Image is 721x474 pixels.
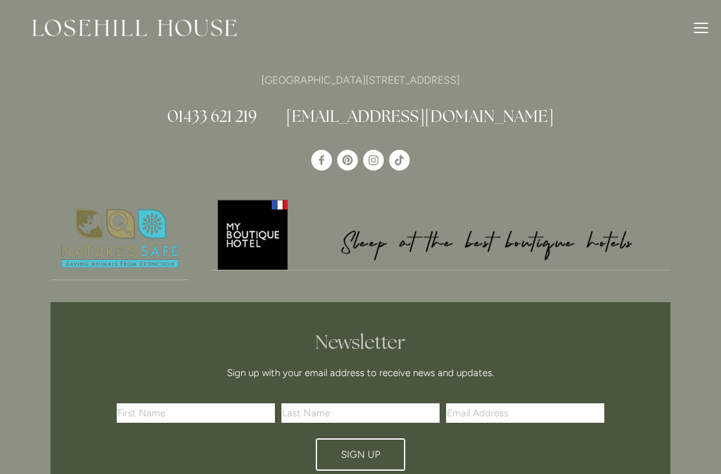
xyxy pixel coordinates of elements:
button: Sign Up [316,438,405,471]
input: Last Name [281,403,440,423]
span: Sign Up [341,449,381,460]
img: Losehill House [32,19,237,36]
img: Nature's Safe - Logo [51,198,189,279]
a: Losehill House Hotel & Spa [311,150,332,171]
a: TikTok [389,150,410,171]
a: 01433 621 219 [167,106,257,126]
a: Pinterest [337,150,358,171]
a: My Boutique Hotel - Logo [211,198,671,270]
img: My Boutique Hotel - Logo [211,198,671,270]
p: [GEOGRAPHIC_DATA][STREET_ADDRESS] [51,71,670,89]
p: Sign up with your email address to receive news and updates. [121,365,600,381]
h2: Newsletter [121,331,600,354]
input: First Name [117,403,275,423]
a: [EMAIL_ADDRESS][DOMAIN_NAME] [286,106,554,126]
input: Email Address [446,403,604,423]
a: Instagram [363,150,384,171]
